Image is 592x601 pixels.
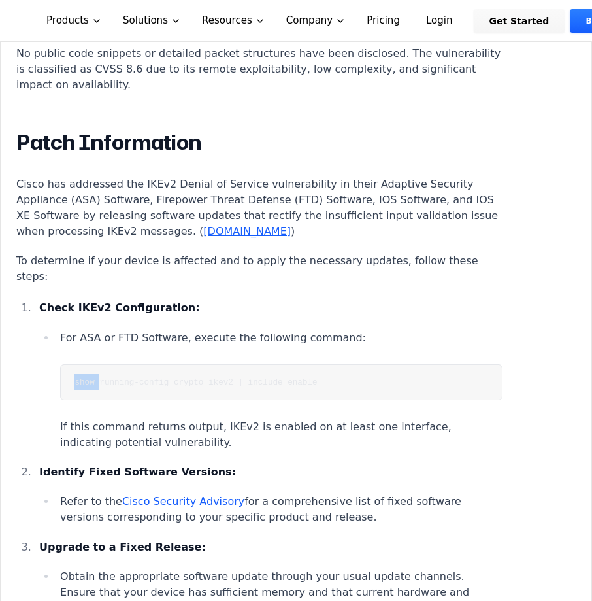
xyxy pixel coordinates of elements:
[39,466,236,478] strong: Identify Fixed Software Versions:
[56,494,502,525] li: Refer to the for a comprehensive list of fixed software versions corresponding to your specific p...
[16,253,502,284] p: To determine if your device is affected and to apply the necessary updates, follow these steps:
[60,419,502,451] p: If this command returns output, IKEv2 is enabled on at least one interface, indicating potential ...
[16,129,502,156] h2: Patch Information
[474,9,565,33] a: Get Started
[16,177,502,239] p: Cisco has addressed the IKEv2 Denial of Service vulnerability in their Adaptive Security Applianc...
[410,9,469,33] a: Login
[74,377,317,387] code: show running-config crypto ikev2 | include enable
[16,46,502,93] p: No public code snippets or detailed packet structures have been disclosed. The vulnerability is c...
[60,330,502,346] p: For ASA or FTD Software, execute the following command:
[39,541,206,553] strong: Upgrade to a Fixed Release:
[203,225,291,237] a: [DOMAIN_NAME]
[39,301,200,314] strong: Check IKEv2 Configuration:
[122,495,244,507] a: Cisco Security Advisory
